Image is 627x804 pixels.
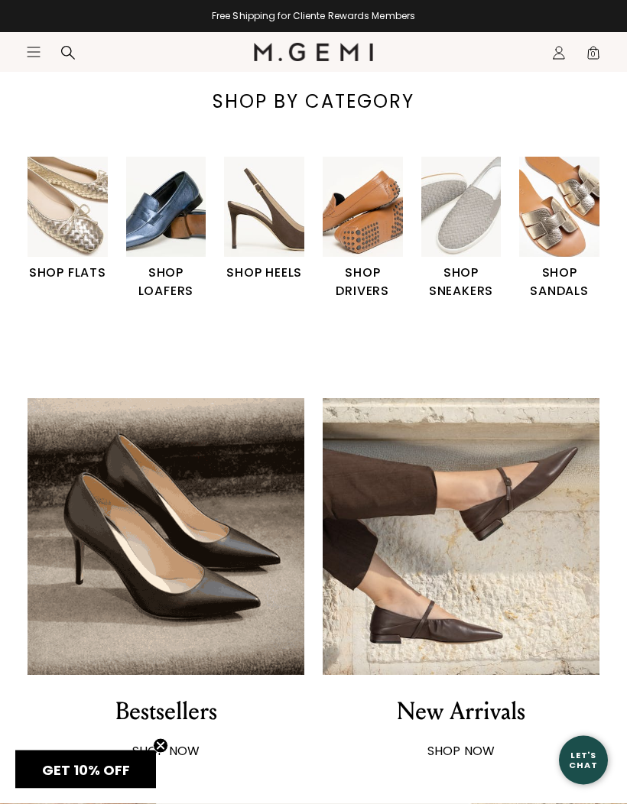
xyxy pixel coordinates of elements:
div: New Arrivals [397,694,525,731]
a: SHOP FLATS [28,157,108,283]
h1: SHOP SANDALS [519,264,599,301]
div: 5 / 6 [421,157,520,301]
div: 2 / 6 [126,157,225,301]
a: SHOP LOAFERS [126,157,206,301]
h1: SHOP LOAFERS [126,264,206,301]
div: 1 / 6 [28,157,126,283]
strong: SHOP NOW [132,743,200,760]
h1: SHOP DRIVERS [323,264,403,301]
div: Bestsellers [115,694,217,731]
a: SHOP DRIVERS [323,157,403,301]
strong: SHOP NOW [427,743,495,760]
div: 3 / 6 [224,157,323,283]
span: GET 10% OFF [42,760,130,780]
img: M.Gemi [254,43,374,61]
h1: SHOP FLATS [28,264,108,283]
span: 0 [586,48,601,63]
a: SHOP SANDALS [519,157,599,301]
h1: SHOP HEELS [224,264,304,283]
div: GET 10% OFFClose teaser [15,751,156,789]
button: Close teaser [153,738,168,754]
a: Bestsellers SHOP NOW [28,399,304,761]
a: New Arrivals SHOP NOW [323,399,599,761]
div: 6 / 6 [519,157,618,301]
a: SHOP SNEAKERS [421,157,502,301]
div: Let's Chat [559,751,608,770]
a: SHOP HEELS [224,157,304,283]
h1: SHOP SNEAKERS [421,264,502,301]
button: Open site menu [26,44,41,60]
div: 4 / 6 [323,157,421,301]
